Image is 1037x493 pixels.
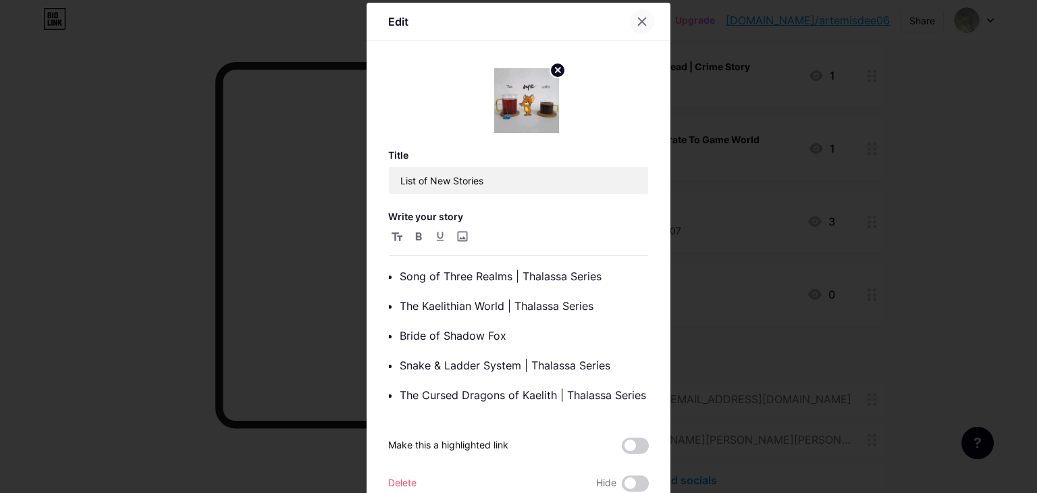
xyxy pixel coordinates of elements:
[388,475,417,492] div: Delete
[400,326,648,345] p: Bride of Shadow Fox
[400,296,648,315] p: The Kaelithian World | Thalassa Series
[388,211,649,222] h3: Write your story
[596,475,616,492] span: Hide
[388,438,508,454] div: Make this a highlighted link
[388,14,408,30] div: Edit
[389,167,648,194] input: Title
[388,149,649,161] h3: Title
[494,68,559,133] img: link_thumbnail
[400,267,648,286] p: Song of Three Realms | Thalassa Series
[400,356,648,375] p: Snake & Ladder System | Thalassa Series
[400,386,648,405] p: The Cursed Dragons of Kaelith | Thalassa Series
